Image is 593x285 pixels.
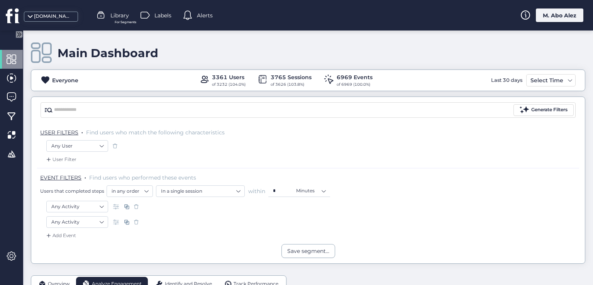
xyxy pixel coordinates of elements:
nz-select-item: Any Activity [51,201,103,212]
span: EVENT FILTERS [40,174,81,181]
div: Select Time [529,76,565,85]
span: Find users who match the following characteristics [86,129,225,136]
div: Generate Filters [531,106,568,114]
div: Add Event [45,232,76,239]
span: Labels [154,11,171,20]
span: For Segments [115,20,136,25]
span: Library [110,11,129,20]
div: User Filter [45,156,76,163]
span: Find users who performed these events [89,174,196,181]
span: USER FILTERS [40,129,78,136]
div: M. Abo Alez [536,8,583,22]
div: Save segment... [287,247,329,255]
div: Everyone [52,76,78,85]
div: of 3232 (104.0%) [212,81,246,88]
div: 3361 Users [212,73,246,81]
nz-select-item: in any order [112,185,148,197]
span: Users that completed steps [40,188,104,194]
span: Alerts [197,11,213,20]
nz-select-item: Any User [51,140,103,152]
span: . [85,173,86,180]
div: of 6969 (100.0%) [337,81,373,88]
nz-select-item: Minutes [296,185,325,197]
button: Generate Filters [513,104,574,116]
div: 3765 Sessions [271,73,312,81]
div: 6969 Events [337,73,373,81]
div: Main Dashboard [58,46,158,60]
div: of 3626 (103.8%) [271,81,312,88]
span: within [248,187,265,195]
span: . [81,127,83,135]
nz-select-item: Any Activity [51,216,103,228]
nz-select-item: In a single session [161,185,240,197]
div: Last 30 days [489,74,524,87]
div: [DOMAIN_NAME] [34,13,73,20]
